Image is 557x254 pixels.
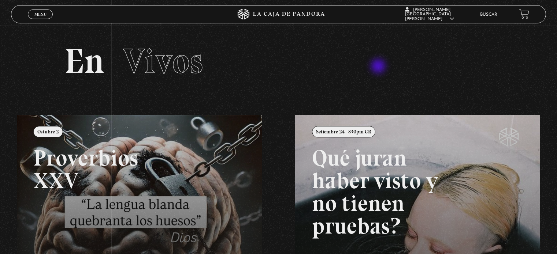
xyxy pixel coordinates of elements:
h2: En [64,44,492,79]
span: Cerrar [32,18,49,23]
span: [PERSON_NAME][GEOGRAPHIC_DATA][PERSON_NAME] [405,8,454,21]
a: Buscar [480,12,497,17]
a: View your shopping cart [519,9,529,19]
span: Menu [34,12,47,16]
span: Vivos [123,40,203,82]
